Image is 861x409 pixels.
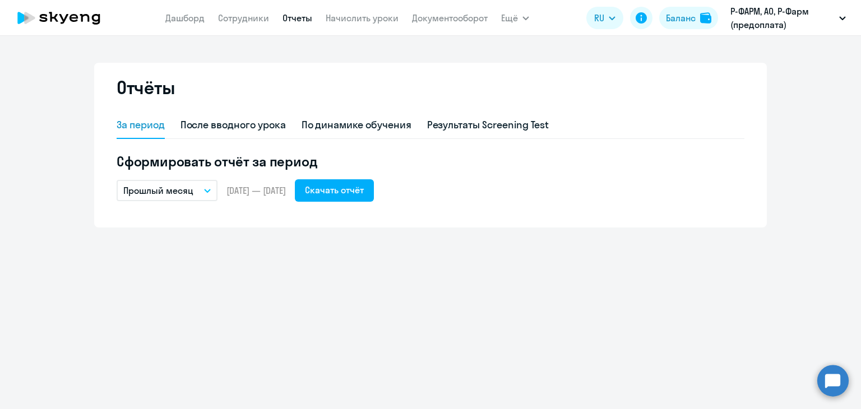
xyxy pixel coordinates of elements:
button: Ещё [501,7,529,29]
h2: Отчёты [117,76,175,99]
div: За период [117,118,165,132]
p: Прошлый месяц [123,184,193,197]
a: Отчеты [283,12,312,24]
p: Р-ФАРМ, АО, Р-Фарм (предоплата) [730,4,835,31]
div: После вводного урока [180,118,286,132]
div: Баланс [666,11,696,25]
button: Р-ФАРМ, АО, Р-Фарм (предоплата) [725,4,851,31]
span: RU [594,11,604,25]
h5: Сформировать отчёт за период [117,152,744,170]
a: Сотрудники [218,12,269,24]
a: Документооборот [412,12,488,24]
a: Начислить уроки [326,12,399,24]
button: Балансbalance [659,7,718,29]
button: Скачать отчёт [295,179,374,202]
img: balance [700,12,711,24]
div: Скачать отчёт [305,183,364,197]
div: Результаты Screening Test [427,118,549,132]
span: Ещё [501,11,518,25]
a: Дашборд [165,12,205,24]
div: По динамике обучения [302,118,411,132]
button: Прошлый месяц [117,180,217,201]
button: RU [586,7,623,29]
span: [DATE] — [DATE] [226,184,286,197]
